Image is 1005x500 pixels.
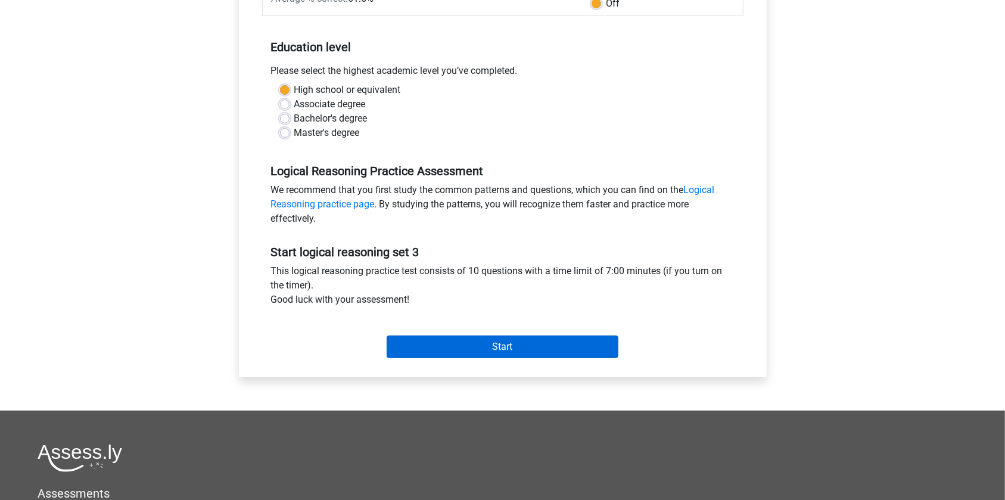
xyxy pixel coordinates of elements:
label: Master's degree [294,126,360,140]
label: High school or equivalent [294,83,401,97]
div: Please select the highest academic level you’ve completed. [262,64,743,83]
input: Start [387,336,618,358]
img: Assessly logo [38,444,122,472]
div: We recommend that you first study the common patterns and questions, which you can find on the . ... [262,183,743,231]
label: Associate degree [294,97,366,111]
h5: Logical Reasoning Practice Assessment [271,164,735,178]
div: This logical reasoning practice test consists of 10 questions with a time limit of 7:00 minutes (... [262,264,743,312]
h5: Education level [271,35,735,59]
h5: Start logical reasoning set 3 [271,245,735,259]
label: Bachelor's degree [294,111,368,126]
